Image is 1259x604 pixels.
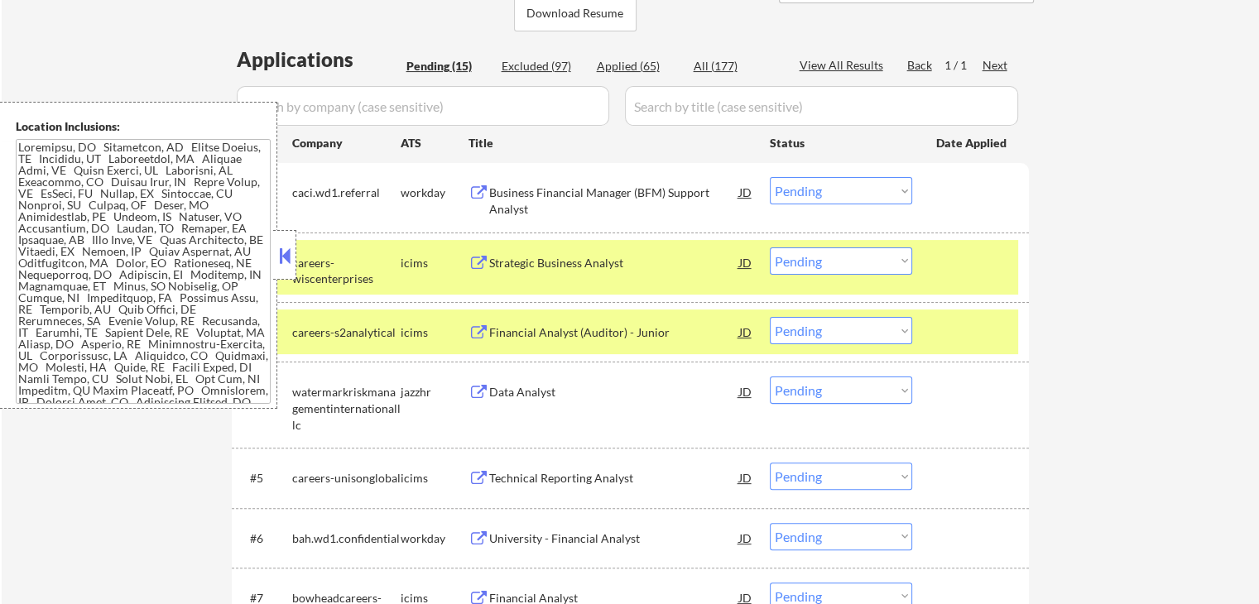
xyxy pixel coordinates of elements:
[292,470,401,487] div: careers-unisonglobal
[292,530,401,547] div: bah.wd1.confidential
[738,376,754,406] div: JD
[401,135,469,151] div: ATS
[625,86,1018,126] input: Search by title (case sensitive)
[250,530,279,547] div: #6
[401,185,469,201] div: workday
[489,185,739,217] div: Business Financial Manager (BFM) Support Analyst
[502,58,584,74] div: Excluded (97)
[738,247,754,277] div: JD
[944,57,983,74] div: 1 / 1
[800,57,888,74] div: View All Results
[983,57,1009,74] div: Next
[292,384,401,433] div: watermarkriskmanagementinternationalllc
[469,135,754,151] div: Title
[401,255,469,271] div: icims
[237,86,609,126] input: Search by company (case sensitive)
[16,118,271,135] div: Location Inclusions:
[694,58,776,74] div: All (177)
[489,324,739,341] div: Financial Analyst (Auditor) - Junior
[250,470,279,487] div: #5
[489,255,739,271] div: Strategic Business Analyst
[401,530,469,547] div: workday
[936,135,1009,151] div: Date Applied
[292,135,401,151] div: Company
[907,57,934,74] div: Back
[770,127,912,157] div: Status
[292,324,401,341] div: careers-s2analytical
[738,463,754,492] div: JD
[489,470,739,487] div: Technical Reporting Analyst
[401,470,469,487] div: icims
[401,324,469,341] div: icims
[292,185,401,201] div: caci.wd1.referral
[738,177,754,207] div: JD
[738,317,754,347] div: JD
[292,255,401,287] div: careers-wiscenterprises
[489,530,739,547] div: University - Financial Analyst
[489,384,739,400] div: Data Analyst
[401,384,469,400] div: jazzhr
[738,523,754,553] div: JD
[406,58,489,74] div: Pending (15)
[597,58,680,74] div: Applied (65)
[237,50,401,70] div: Applications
